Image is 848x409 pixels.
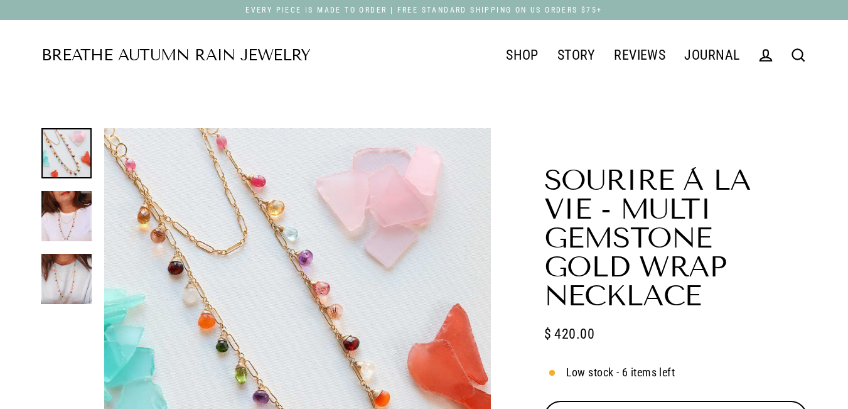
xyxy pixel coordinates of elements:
[544,166,807,310] h1: Sourire à la Vie - Multi Gemstone Gold Wrap Necklace
[41,191,92,241] img: Sourire à la Vie - Multi Gemstone Gold Wrap Necklace life style image | Breathe Autumn Rain Artis...
[604,40,675,71] a: REVIEWS
[566,364,675,382] span: Low stock - 6 items left
[41,254,92,304] img: Sourire à la Vie - Multi Gemstone Gold Wrap Necklace life style alt image | Breathe Autumn Rain A...
[311,39,749,72] div: Primary
[41,48,311,63] a: Breathe Autumn Rain Jewelry
[675,40,749,71] a: JOURNAL
[548,40,604,71] a: STORY
[496,40,548,71] a: SHOP
[544,323,595,345] span: $ 420.00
